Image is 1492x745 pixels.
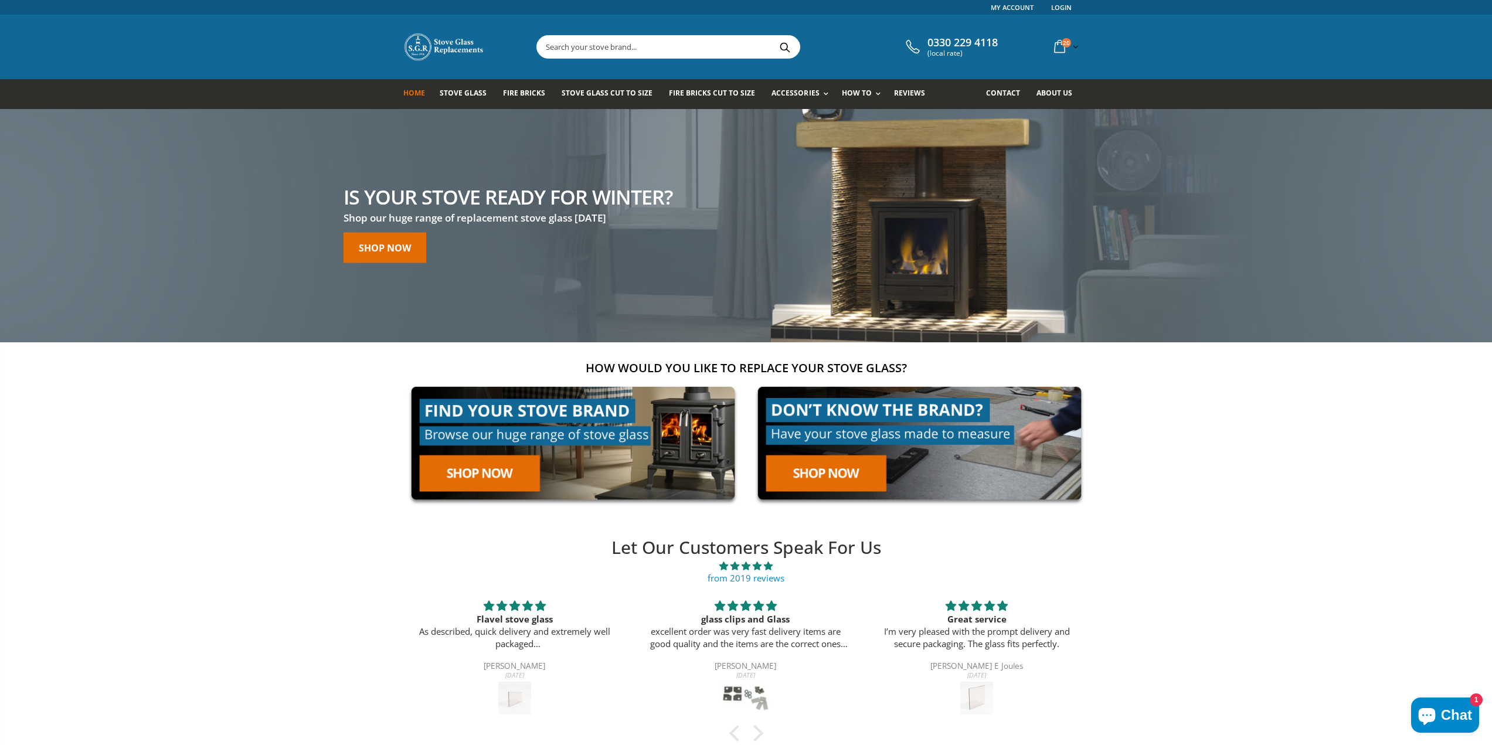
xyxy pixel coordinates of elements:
[644,672,847,678] div: [DATE]
[503,79,554,109] a: Fire Bricks
[772,88,819,98] span: Accessories
[842,88,872,98] span: How To
[399,560,1093,572] span: 4.89 stars
[927,36,998,49] span: 0330 229 4118
[875,613,1078,625] div: Great service
[344,211,672,224] h3: Shop our huge range of replacement stove glass [DATE]
[903,36,998,57] a: 0330 229 4118 (local rate)
[644,625,847,650] p: excellent order was very fast delivery items are good quality and the items are the correct ones ...
[644,662,847,672] div: [PERSON_NAME]
[537,36,931,58] input: Search your stove brand...
[403,79,434,109] a: Home
[399,560,1093,584] a: 4.89 stars from 2019 reviews
[772,79,834,109] a: Accessories
[498,682,531,715] img: Flavel Emberglow Stove Glass - 490mm x 265mm
[644,613,847,625] div: glass clips and Glass
[440,88,487,98] span: Stove Glass
[875,625,1078,650] p: I’m very pleased with the prompt delivery and secure packaging. The glass fits perfectly.
[894,79,934,109] a: Reviews
[644,598,847,613] div: 5 stars
[986,88,1020,98] span: Contact
[960,682,993,715] img: Contura Consort 51L Stove Glass - 330 x 366
[986,79,1029,109] a: Contact
[562,88,652,98] span: Stove Glass Cut To Size
[927,49,998,57] span: (local rate)
[344,186,672,206] h2: Is your stove ready for winter?
[413,598,616,613] div: 5 stars
[875,672,1078,678] div: [DATE]
[403,88,425,98] span: Home
[669,79,764,109] a: Fire Bricks Cut To Size
[1036,79,1081,109] a: About us
[399,536,1093,560] h2: Let Our Customers Speak For Us
[440,79,495,109] a: Stove Glass
[708,572,784,584] a: from 2019 reviews
[1062,38,1071,47] span: 20
[562,79,661,109] a: Stove Glass Cut To Size
[875,662,1078,672] div: [PERSON_NAME] E Joules
[344,232,426,263] a: Shop now
[413,672,616,678] div: [DATE]
[413,662,616,672] div: [PERSON_NAME]
[413,625,616,650] p: As described, quick delivery and extremely well packaged Thank you
[413,613,616,625] div: Flavel stove glass
[403,360,1089,376] h2: How would you like to replace your stove glass?
[1049,35,1081,58] a: 20
[772,36,798,58] button: Search
[1408,698,1483,736] inbox-online-store-chat: Shopify online store chat
[842,79,886,109] a: How To
[403,379,743,508] img: find-your-brand-cta_9b334d5d-5c94-48ed-825f-d7972bbdebd0.jpg
[720,682,770,715] img: Dunsley Highlander Stove Glass Clips And Screws (Set Of 4)
[403,32,485,62] img: Stove Glass Replacement
[1036,88,1072,98] span: About us
[750,379,1089,508] img: made-to-measure-cta_2cd95ceb-d519-4648-b0cf-d2d338fdf11f.jpg
[875,598,1078,613] div: 5 stars
[503,88,545,98] span: Fire Bricks
[669,88,755,98] span: Fire Bricks Cut To Size
[894,88,925,98] span: Reviews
